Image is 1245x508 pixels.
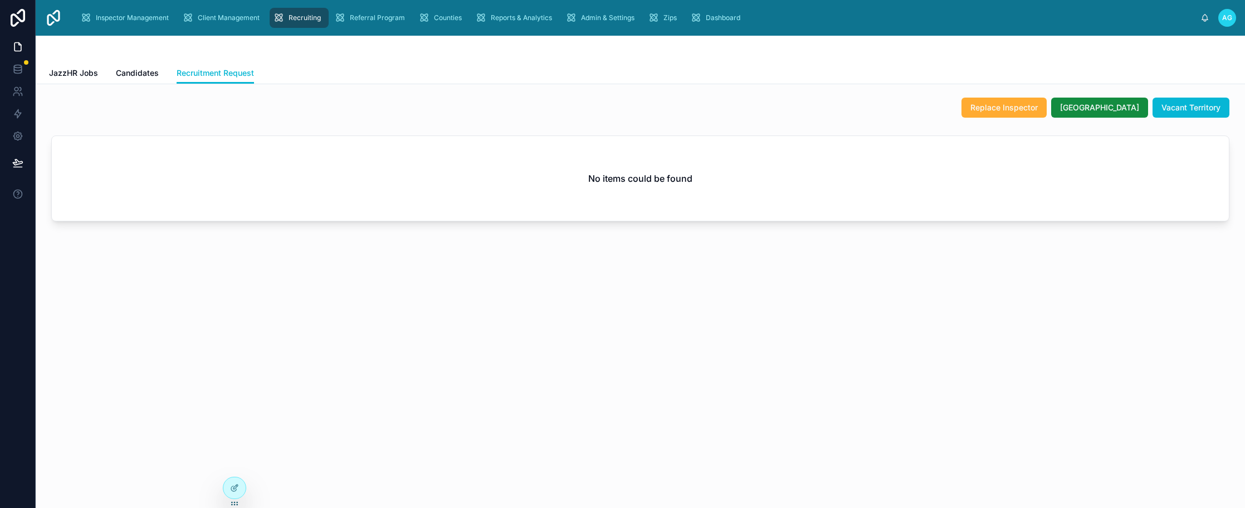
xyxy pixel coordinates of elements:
[415,8,470,28] a: Counties
[581,13,634,22] span: Admin & Settings
[961,98,1047,118] button: Replace Inspector
[49,63,98,85] a: JazzHR Jobs
[687,8,748,28] a: Dashboard
[116,67,159,79] span: Candidates
[706,13,740,22] span: Dashboard
[49,67,98,79] span: JazzHR Jobs
[472,8,560,28] a: Reports & Analytics
[1060,102,1139,113] span: [GEOGRAPHIC_DATA]
[663,13,677,22] span: Zips
[45,9,62,27] img: App logo
[77,8,177,28] a: Inspector Management
[970,102,1038,113] span: Replace Inspector
[1161,102,1220,113] span: Vacant Territory
[96,13,169,22] span: Inspector Management
[289,13,321,22] span: Recruiting
[562,8,642,28] a: Admin & Settings
[179,8,267,28] a: Client Management
[434,13,462,22] span: Counties
[588,172,692,185] h2: No items could be found
[645,8,685,28] a: Zips
[270,8,329,28] a: Recruiting
[1153,98,1229,118] button: Vacant Territory
[177,67,254,79] span: Recruitment Request
[491,13,552,22] span: Reports & Analytics
[1051,98,1148,118] button: [GEOGRAPHIC_DATA]
[331,8,413,28] a: Referral Program
[177,63,254,84] a: Recruitment Request
[1222,13,1232,22] span: AG
[198,13,260,22] span: Client Management
[350,13,405,22] span: Referral Program
[116,63,159,85] a: Candidates
[71,6,1200,30] div: scrollable content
